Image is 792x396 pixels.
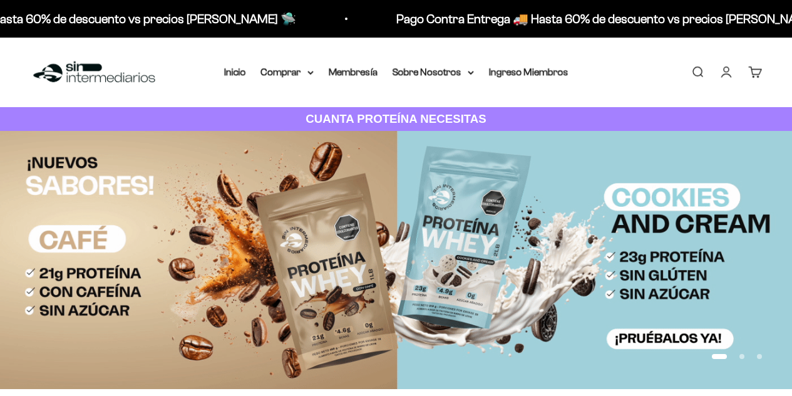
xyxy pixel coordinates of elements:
[489,66,568,77] a: Ingreso Miembros
[261,64,314,80] summary: Comprar
[224,66,246,77] a: Inicio
[306,112,486,125] strong: CUANTA PROTEÍNA NECESITAS
[329,66,378,77] a: Membresía
[393,64,474,80] summary: Sobre Nosotros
